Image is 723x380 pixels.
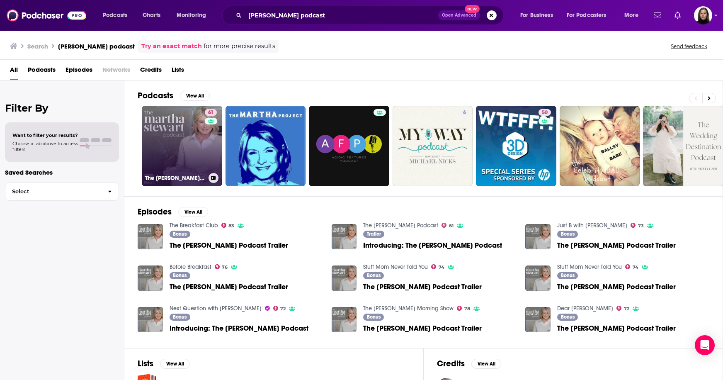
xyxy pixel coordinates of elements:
[431,264,444,269] a: 74
[557,242,676,249] a: The Martha Stewart Podcast Trailer
[280,307,286,311] span: 72
[222,266,228,269] span: 76
[557,263,622,270] a: Stuff Mom Never Told You
[170,283,288,290] a: The Martha Stewart Podcast Trailer
[138,90,173,101] h2: Podcasts
[442,223,454,228] a: 61
[170,325,308,332] span: Introducing: The [PERSON_NAME] Podcast
[694,6,712,24] button: Show profile menu
[332,307,357,332] a: The Martha Stewart Podcast Trailer
[173,273,187,278] span: Bonus
[173,231,187,236] span: Bonus
[142,106,222,186] a: 61The [PERSON_NAME] Podcast
[172,63,184,80] span: Lists
[138,358,153,369] h2: Lists
[138,224,163,249] img: The Martha Stewart Podcast Trailer
[12,132,78,138] span: Want to filter your results?
[438,10,480,20] button: Open AdvancedNew
[138,207,208,217] a: EpisodesView All
[616,306,629,311] a: 72
[363,263,428,270] a: Stuff Mom Never Told You
[525,307,551,332] img: The Martha Stewart Podcast Trailer
[367,314,381,319] span: Bonus
[437,358,465,369] h2: Credits
[141,41,202,51] a: Try an exact match
[624,307,629,311] span: 72
[561,273,575,278] span: Bonus
[102,63,130,80] span: Networks
[273,306,286,311] a: 72
[10,63,18,80] a: All
[525,266,551,291] a: The Martha Stewart Podcast Trailer
[557,222,627,229] a: Just B with Bethenny Frankel
[525,224,551,249] a: The Martha Stewart Podcast Trailer
[557,242,676,249] span: The [PERSON_NAME] Podcast Trailer
[363,325,482,332] a: The Martha Stewart Podcast Trailer
[631,223,644,228] a: 73
[557,325,676,332] span: The [PERSON_NAME] Podcast Trailer
[694,6,712,24] span: Logged in as BevCat3
[520,10,553,21] span: For Business
[245,9,438,22] input: Search podcasts, credits, & more...
[5,168,119,176] p: Saved Searches
[460,109,469,116] a: 6
[393,106,473,186] a: 6
[561,9,619,22] button: open menu
[650,8,665,22] a: Show notifications dropdown
[619,9,649,22] button: open menu
[694,6,712,24] img: User Profile
[363,222,438,229] a: The Martha Stewart Podcast
[7,7,86,23] img: Podchaser - Follow, Share and Rate Podcasts
[173,314,187,319] span: Bonus
[668,43,710,50] button: Send feedback
[561,231,575,236] span: Bonus
[367,273,381,278] span: Bonus
[27,42,48,50] h3: Search
[140,63,162,80] a: Credits
[363,283,482,290] a: The Martha Stewart Podcast Trailer
[178,207,208,217] button: View All
[625,264,638,269] a: 74
[624,10,638,21] span: More
[170,222,218,229] a: The Breakfast Club
[97,9,138,22] button: open menu
[442,13,476,17] span: Open Advanced
[367,231,381,236] span: Trailer
[363,242,502,249] a: Introducing: The Martha Stewart Podcast
[180,91,210,101] button: View All
[542,109,548,117] span: 50
[160,359,190,369] button: View All
[457,306,470,311] a: 78
[439,266,444,269] span: 74
[228,224,234,228] span: 83
[170,242,288,249] span: The [PERSON_NAME] Podcast Trailer
[514,9,563,22] button: open menu
[171,9,217,22] button: open menu
[170,242,288,249] a: The Martha Stewart Podcast Trailer
[5,102,119,114] h2: Filter By
[332,224,357,249] img: Introducing: The Martha Stewart Podcast
[138,207,172,217] h2: Episodes
[464,307,470,311] span: 78
[215,264,228,269] a: 76
[5,189,101,194] span: Select
[332,266,357,291] a: The Martha Stewart Podcast Trailer
[138,307,163,332] img: Introducing: The Martha Stewart Podcast
[363,242,502,249] span: Introducing: The [PERSON_NAME] Podcast
[138,266,163,291] img: The Martha Stewart Podcast Trailer
[557,283,676,290] a: The Martha Stewart Podcast Trailer
[12,141,78,152] span: Choose a tab above to access filters.
[143,10,160,21] span: Charts
[437,358,501,369] a: CreditsView All
[363,283,482,290] span: The [PERSON_NAME] Podcast Trailer
[638,224,644,228] span: 73
[205,109,217,116] a: 61
[539,109,551,116] a: 50
[208,109,214,117] span: 61
[465,5,480,13] span: New
[204,41,275,51] span: for more precise results
[138,90,210,101] a: PodcastsView All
